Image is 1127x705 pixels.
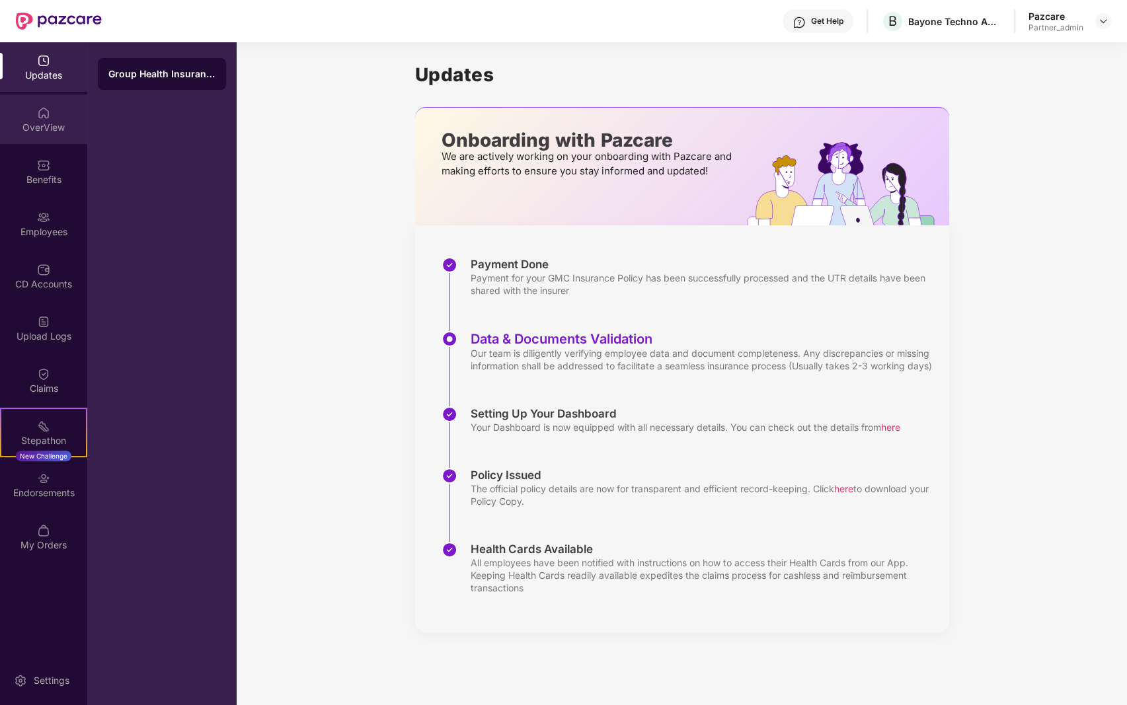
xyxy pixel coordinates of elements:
[37,54,50,67] img: svg+xml;base64,PHN2ZyBpZD0iVXBkYXRlZCIgeG1sbnM9Imh0dHA6Ly93d3cudzMub3JnLzIwMDAvc3ZnIiB3aWR0aD0iMj...
[471,542,936,556] div: Health Cards Available
[442,542,457,558] img: svg+xml;base64,PHN2ZyBpZD0iU3RlcC1Eb25lLTMyeDMyIiB4bWxucz0iaHR0cDovL3d3dy53My5vcmcvMjAwMC9zdmciIH...
[471,347,936,372] div: Our team is diligently verifying employee data and document completeness. Any discrepancies or mi...
[37,315,50,328] img: svg+xml;base64,PHN2ZyBpZD0iVXBsb2FkX0xvZ3MiIGRhdGEtbmFtZT0iVXBsb2FkIExvZ3MiIHhtbG5zPSJodHRwOi8vd3...
[16,13,102,30] img: New Pazcare Logo
[1098,16,1108,26] img: svg+xml;base64,PHN2ZyBpZD0iRHJvcGRvd24tMzJ4MzIiIHhtbG5zPSJodHRwOi8vd3d3LnczLm9yZy8yMDAwL3N2ZyIgd2...
[415,63,949,86] h1: Updates
[30,674,73,687] div: Settings
[888,13,897,29] span: B
[793,16,806,29] img: svg+xml;base64,PHN2ZyBpZD0iSGVscC0zMngzMiIgeG1sbnM9Imh0dHA6Ly93d3cudzMub3JnLzIwMDAvc3ZnIiB3aWR0aD...
[811,16,843,26] div: Get Help
[16,451,71,461] div: New Challenge
[442,257,457,273] img: svg+xml;base64,PHN2ZyBpZD0iU3RlcC1Eb25lLTMyeDMyIiB4bWxucz0iaHR0cDovL3d3dy53My5vcmcvMjAwMC9zdmciIH...
[442,406,457,422] img: svg+xml;base64,PHN2ZyBpZD0iU3RlcC1Eb25lLTMyeDMyIiB4bWxucz0iaHR0cDovL3d3dy53My5vcmcvMjAwMC9zdmciIH...
[108,67,215,81] div: Group Health Insurance
[471,468,936,482] div: Policy Issued
[37,159,50,172] img: svg+xml;base64,PHN2ZyBpZD0iQmVuZWZpdHMiIHhtbG5zPSJodHRwOi8vd3d3LnczLm9yZy8yMDAwL3N2ZyIgd2lkdGg9Ij...
[37,472,50,485] img: svg+xml;base64,PHN2ZyBpZD0iRW5kb3JzZW1lbnRzIiB4bWxucz0iaHR0cDovL3d3dy53My5vcmcvMjAwMC9zdmciIHdpZH...
[37,263,50,276] img: svg+xml;base64,PHN2ZyBpZD0iQ0RfQWNjb3VudHMiIGRhdGEtbmFtZT0iQ0QgQWNjb3VudHMiIHhtbG5zPSJodHRwOi8vd3...
[37,420,50,433] img: svg+xml;base64,PHN2ZyB4bWxucz0iaHR0cDovL3d3dy53My5vcmcvMjAwMC9zdmciIHdpZHRoPSIyMSIgaGVpZ2h0PSIyMC...
[471,272,936,297] div: Payment for your GMC Insurance Policy has been successfully processed and the UTR details have be...
[442,468,457,484] img: svg+xml;base64,PHN2ZyBpZD0iU3RlcC1Eb25lLTMyeDMyIiB4bWxucz0iaHR0cDovL3d3dy53My5vcmcvMjAwMC9zdmciIH...
[471,257,936,272] div: Payment Done
[1029,10,1083,22] div: Pazcare
[834,483,853,494] span: here
[471,421,900,433] div: Your Dashboard is now equipped with all necessary details. You can check out the details from
[471,482,936,507] div: The official policy details are now for transparent and efficient record-keeping. Click to downlo...
[37,106,50,120] img: svg+xml;base64,PHN2ZyBpZD0iSG9tZSIgeG1sbnM9Imh0dHA6Ly93d3cudzMub3JnLzIwMDAvc3ZnIiB3aWR0aD0iMjAiIG...
[442,149,736,178] p: We are actively working on your onboarding with Pazcare and making efforts to ensure you stay inf...
[1,434,86,447] div: Stepathon
[471,406,900,421] div: Setting Up Your Dashboard
[37,524,50,537] img: svg+xml;base64,PHN2ZyBpZD0iTXlfT3JkZXJzIiBkYXRhLW5hbWU9Ik15IE9yZGVycyIgeG1sbnM9Imh0dHA6Ly93d3cudz...
[14,674,27,687] img: svg+xml;base64,PHN2ZyBpZD0iU2V0dGluZy0yMHgyMCIgeG1sbnM9Imh0dHA6Ly93d3cudzMub3JnLzIwMDAvc3ZnIiB3aW...
[747,142,949,225] img: hrOnboarding
[37,367,50,381] img: svg+xml;base64,PHN2ZyBpZD0iQ2xhaW0iIHhtbG5zPSJodHRwOi8vd3d3LnczLm9yZy8yMDAwL3N2ZyIgd2lkdGg9IjIwIi...
[442,134,736,146] p: Onboarding with Pazcare
[881,422,900,433] span: here
[37,211,50,224] img: svg+xml;base64,PHN2ZyBpZD0iRW1wbG95ZWVzIiB4bWxucz0iaHR0cDovL3d3dy53My5vcmcvMjAwMC9zdmciIHdpZHRoPS...
[471,556,936,594] div: All employees have been notified with instructions on how to access their Health Cards from our A...
[442,331,457,347] img: svg+xml;base64,PHN2ZyBpZD0iU3RlcC1BY3RpdmUtMzJ4MzIiIHhtbG5zPSJodHRwOi8vd3d3LnczLm9yZy8yMDAwL3N2Zy...
[1029,22,1083,33] div: Partner_admin
[908,15,1001,28] div: Bayone Techno Advisors Private Limited
[471,331,936,347] div: Data & Documents Validation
